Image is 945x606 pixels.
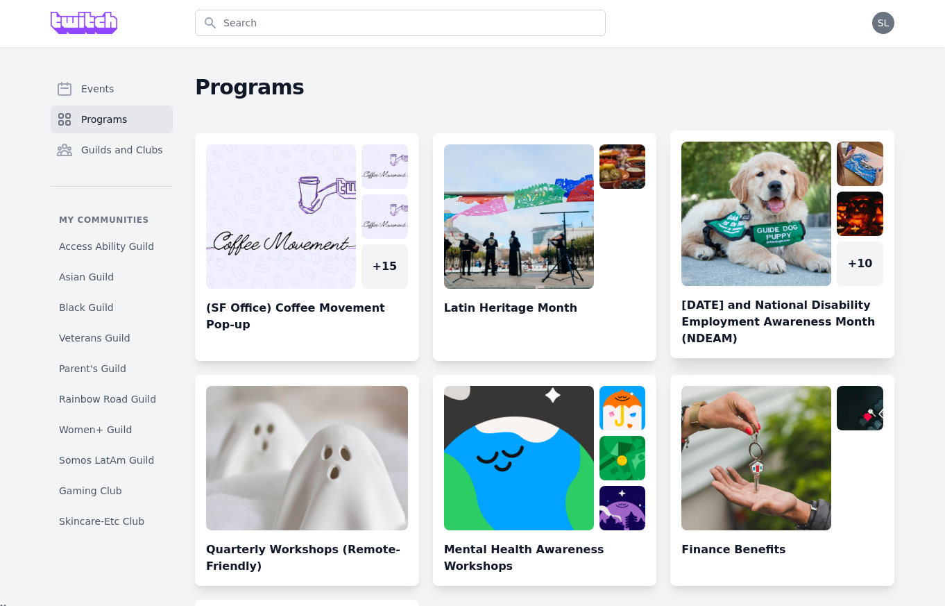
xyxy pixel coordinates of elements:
h2: Programs [195,75,894,100]
span: Programs [81,112,127,126]
span: Skincare-Etc Club [59,514,144,528]
a: Rainbow Road Guild [51,387,173,412]
a: Skincare-Etc Club [51,509,173,534]
span: Veterans Guild [59,331,130,345]
a: Guilds and Clubs [51,136,173,164]
a: Somos LatAm Guild [51,448,173,473]
a: Gaming Club [51,478,173,503]
span: Parent's Guild [59,362,126,376]
span: Rainbow Road Guild [59,392,156,406]
span: Asian Guild [59,270,114,284]
span: Events [81,82,114,96]
span: Women+ Guild [59,423,132,437]
a: Black Guild [51,295,173,320]
span: Somos LatAm Guild [59,453,154,467]
input: Search [195,10,606,36]
a: Programs [51,106,173,133]
a: Asian Guild [51,264,173,289]
a: Events [51,75,173,103]
span: Access Ability Guild [59,239,154,253]
a: Access Ability Guild [51,234,173,259]
a: Veterans Guild [51,326,173,351]
p: My communities [51,214,173,226]
a: Parent's Guild [51,356,173,381]
nav: Sidebar [51,75,173,528]
a: Women+ Guild [51,417,173,442]
img: Grove [51,12,117,34]
button: SL [872,12,894,34]
span: Gaming Club [59,484,122,498]
span: Black Guild [59,301,114,314]
span: SL [878,18,889,28]
span: Guilds and Clubs [81,143,163,157]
